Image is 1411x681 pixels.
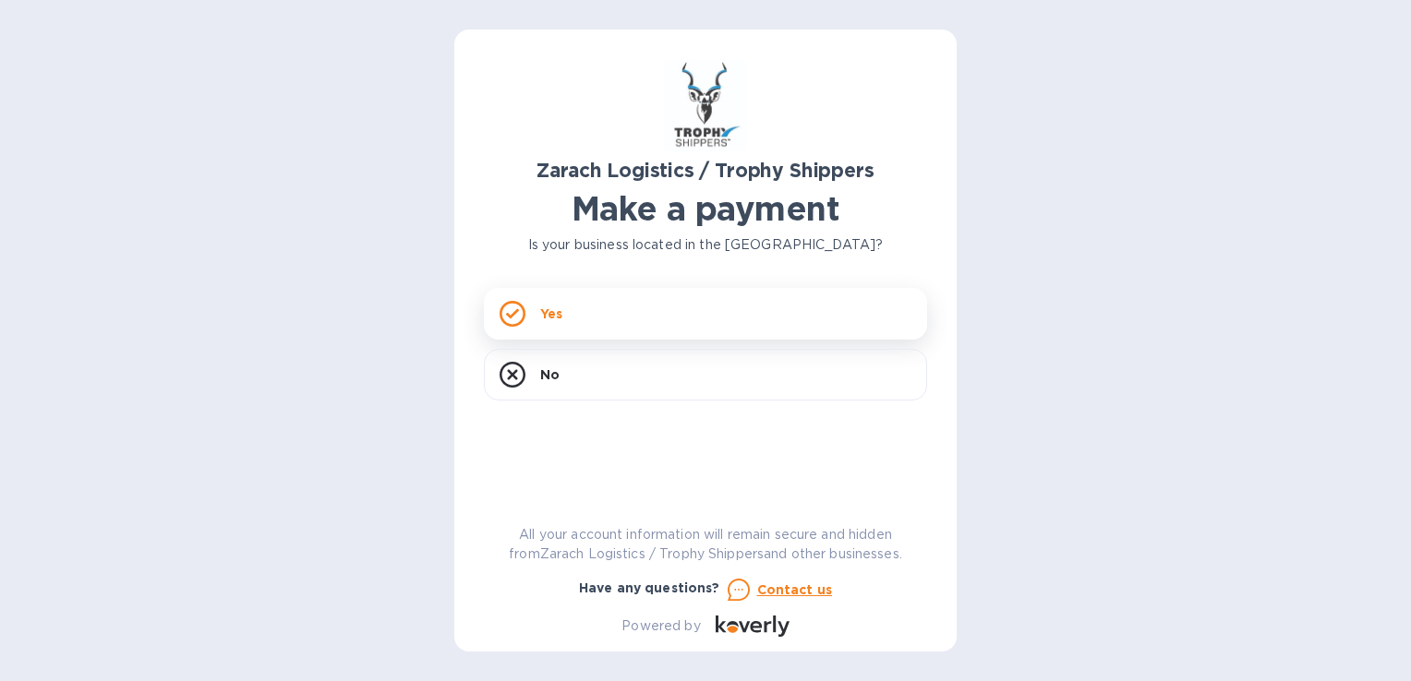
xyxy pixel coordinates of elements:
p: Is your business located in the [GEOGRAPHIC_DATA]? [484,235,927,255]
h1: Make a payment [484,189,927,228]
b: Zarach Logistics / Trophy Shippers [537,159,874,182]
p: No [540,365,560,384]
u: Contact us [757,582,833,597]
p: Powered by [621,616,700,636]
p: Yes [540,305,562,323]
b: Have any questions? [579,580,720,595]
p: All your account information will remain secure and hidden from Zarach Logistics / Trophy Shipper... [484,525,927,564]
